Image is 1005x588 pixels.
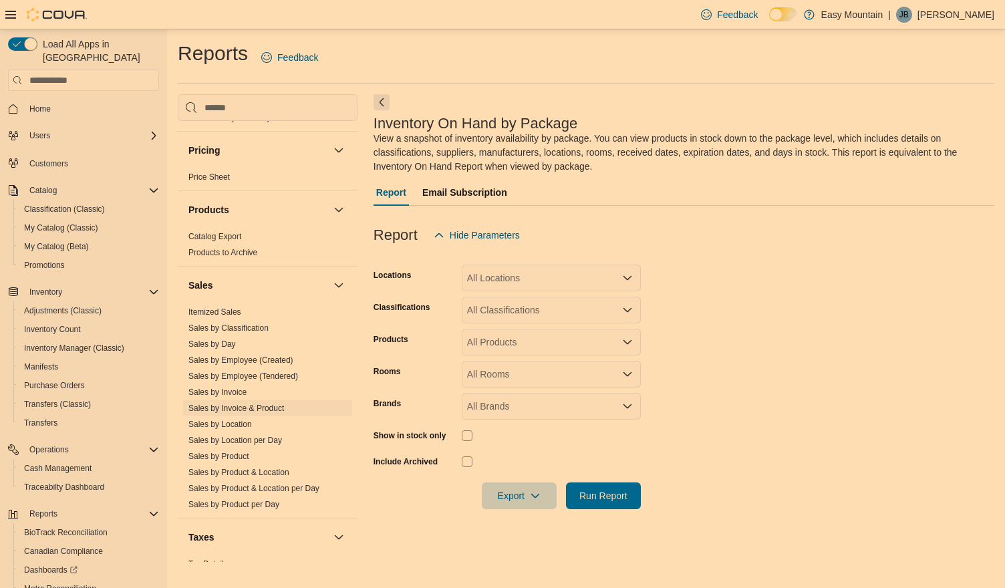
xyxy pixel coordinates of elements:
[24,546,103,557] span: Canadian Compliance
[566,482,641,509] button: Run Report
[277,51,318,64] span: Feedback
[769,7,797,21] input: Dark Mode
[3,153,164,172] button: Customers
[188,403,284,414] span: Sales by Invoice & Product
[188,451,249,462] span: Sales by Product
[622,401,633,412] button: Open list of options
[19,359,159,375] span: Manifests
[19,396,96,412] a: Transfers (Classic)
[27,8,87,21] img: Cova
[374,430,446,441] label: Show in stock only
[3,283,164,301] button: Inventory
[13,320,164,339] button: Inventory Count
[622,273,633,283] button: Open list of options
[188,144,220,157] h3: Pricing
[13,414,164,432] button: Transfers
[19,378,159,394] span: Purchase Orders
[188,339,236,349] a: Sales by Day
[13,561,164,579] a: Dashboards
[19,257,70,273] a: Promotions
[188,467,289,478] span: Sales by Product & Location
[331,277,347,293] button: Sales
[24,418,57,428] span: Transfers
[622,305,633,315] button: Open list of options
[13,256,164,275] button: Promotions
[13,542,164,561] button: Canadian Compliance
[188,307,241,317] a: Itemized Sales
[376,179,406,206] span: Report
[331,529,347,545] button: Taxes
[19,201,159,217] span: Classification (Classic)
[188,232,241,241] a: Catalog Export
[19,460,159,476] span: Cash Management
[374,456,438,467] label: Include Archived
[374,227,418,243] h3: Report
[374,132,988,174] div: View a snapshot of inventory availability by package. You can view products in stock down to the ...
[13,339,164,357] button: Inventory Manager (Classic)
[13,357,164,376] button: Manifests
[24,506,63,522] button: Reports
[331,202,347,218] button: Products
[374,270,412,281] label: Locations
[188,499,279,510] span: Sales by Product per Day
[188,279,328,292] button: Sales
[178,229,357,266] div: Products
[188,355,293,365] span: Sales by Employee (Created)
[19,562,83,578] a: Dashboards
[188,388,247,397] a: Sales by Invoice
[29,158,68,169] span: Customers
[13,523,164,542] button: BioTrack Reconciliation
[24,100,159,117] span: Home
[256,44,323,71] a: Feedback
[331,142,347,158] button: Pricing
[188,484,319,493] a: Sales by Product & Location per Day
[188,372,298,381] a: Sales by Employee (Tendered)
[29,287,62,297] span: Inventory
[24,128,159,144] span: Users
[188,559,228,569] a: Tax Details
[188,436,282,445] a: Sales by Location per Day
[188,144,328,157] button: Pricing
[19,359,63,375] a: Manifests
[19,340,130,356] a: Inventory Manager (Classic)
[19,479,110,495] a: Traceabilty Dashboard
[622,337,633,347] button: Open list of options
[178,304,357,518] div: Sales
[19,321,159,337] span: Inventory Count
[19,396,159,412] span: Transfers (Classic)
[374,116,578,132] h3: Inventory On Hand by Package
[3,504,164,523] button: Reports
[888,7,891,23] p: |
[24,399,91,410] span: Transfers (Classic)
[24,182,159,198] span: Catalog
[374,366,401,377] label: Rooms
[188,559,228,569] span: Tax Details
[24,506,159,522] span: Reports
[917,7,994,23] p: [PERSON_NAME]
[3,181,164,200] button: Catalog
[696,1,763,28] a: Feedback
[24,482,104,492] span: Traceabilty Dashboard
[19,239,159,255] span: My Catalog (Beta)
[24,324,81,335] span: Inventory Count
[769,21,770,22] span: Dark Mode
[19,562,159,578] span: Dashboards
[19,525,113,541] a: BioTrack Reconciliation
[482,482,557,509] button: Export
[19,415,159,431] span: Transfers
[450,229,520,242] span: Hide Parameters
[13,478,164,496] button: Traceabilty Dashboard
[24,442,159,458] span: Operations
[188,279,213,292] h3: Sales
[19,321,86,337] a: Inventory Count
[13,395,164,414] button: Transfers (Classic)
[188,531,214,544] h3: Taxes
[24,101,56,117] a: Home
[188,500,279,509] a: Sales by Product per Day
[19,257,159,273] span: Promotions
[717,8,758,21] span: Feedback
[13,237,164,256] button: My Catalog (Beta)
[188,323,269,333] a: Sales by Classification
